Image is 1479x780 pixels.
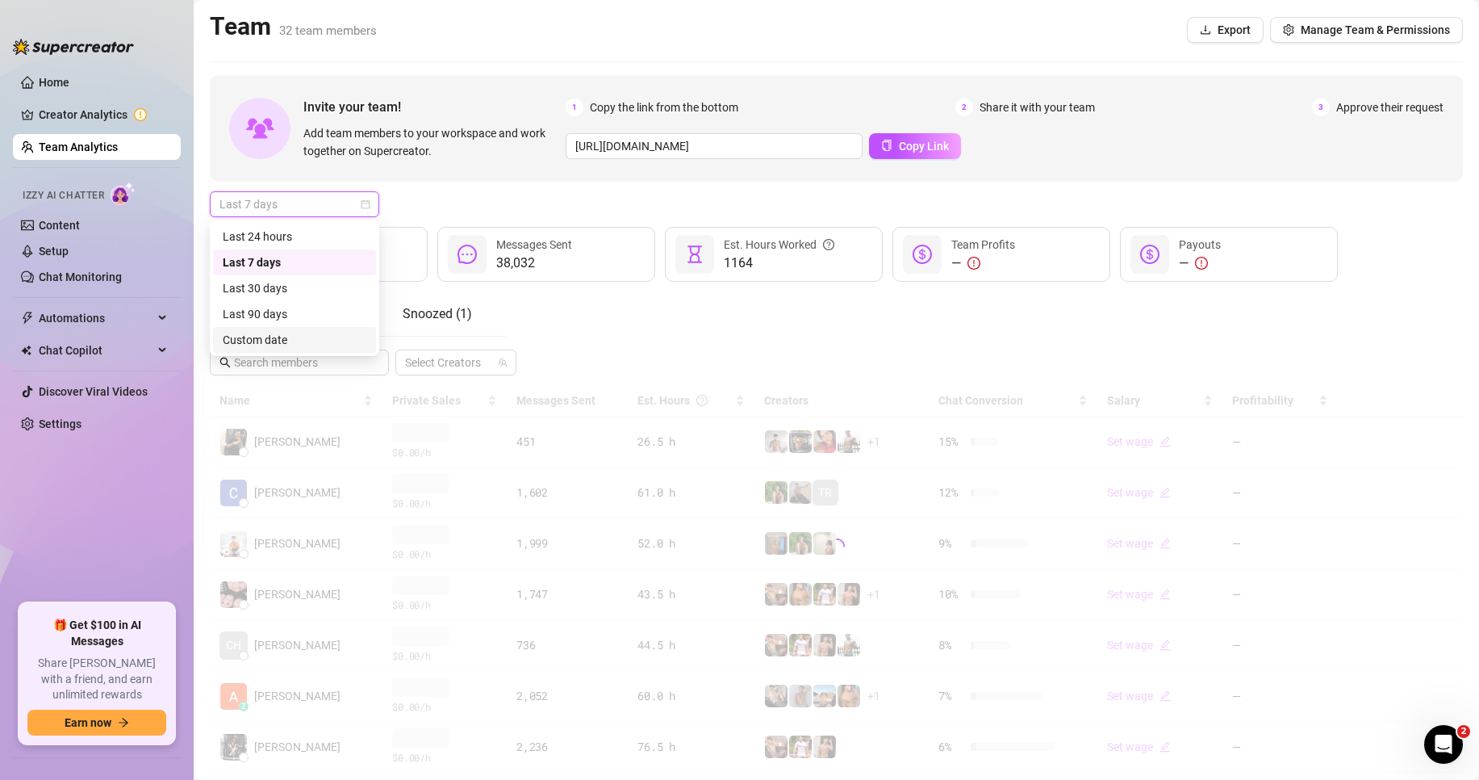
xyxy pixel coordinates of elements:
span: search [219,357,231,368]
a: Settings [39,417,81,430]
button: Copy Link [869,133,961,159]
a: Setup [39,245,69,258]
span: 3 [1312,99,1330,116]
span: dollar-circle [1140,245,1159,264]
span: exclamation-circle [1195,257,1208,270]
span: Approve their request [1336,99,1443,116]
div: Last 90 days [223,305,366,323]
span: loading [829,539,845,555]
img: logo-BBDzfeDw.svg [13,39,134,55]
span: Copy Link [899,140,949,153]
span: Export [1218,23,1251,36]
span: Messages Sent [496,238,572,251]
span: dollar-circle [913,245,932,264]
div: Last 24 hours [223,228,366,245]
a: Content [39,219,80,232]
span: Last 7 days [219,192,370,216]
span: Invite your team! [303,97,566,117]
a: Creator Analytics exclamation-circle [39,102,168,128]
span: question-circle [823,236,834,254]
span: 1 [566,99,583,116]
span: calendar [361,199,370,209]
span: Team Profits [951,238,1015,251]
a: Discover Viral Videos [39,385,148,398]
h2: Team [210,11,377,42]
span: Izzy AI Chatter [23,188,104,203]
div: Last 30 days [223,279,366,297]
span: arrow-right [118,717,129,728]
span: Share [PERSON_NAME] with a friend, and earn unlimited rewards [27,656,166,703]
span: 🎁 Get $100 in AI Messages [27,618,166,649]
img: AI Chatter [111,182,136,205]
div: Custom date [223,331,366,349]
img: Chat Copilot [21,345,31,356]
span: copy [881,140,892,151]
span: 1164 [724,254,834,273]
span: download [1200,24,1211,36]
a: Chat Monitoring [39,270,122,283]
span: Add team members to your workspace and work together on Supercreator. [303,124,559,160]
span: 2 [1457,725,1470,738]
div: Custom date [213,327,376,353]
a: Home [39,76,69,89]
iframe: Intercom live chat [1424,725,1463,764]
span: setting [1283,24,1294,36]
span: exclamation-circle [967,257,980,270]
span: message [457,245,477,264]
button: Earn nowarrow-right [27,710,166,736]
span: thunderbolt [21,312,34,325]
div: — [1179,254,1221,273]
a: Team Analytics [39,140,118,153]
span: Chat Copilot [39,338,153,363]
div: Last 7 days [213,250,376,275]
span: team [498,358,508,367]
span: hourglass [685,245,704,264]
span: Payouts [1179,238,1221,251]
span: Snoozed ( 1 ) [403,306,472,321]
div: Last 7 days [223,254,366,271]
span: 38,032 [496,254,572,273]
span: 32 team members [279,23,377,38]
div: Last 24 hours [213,224,376,250]
button: Export [1187,17,1264,43]
span: Share it with your team [980,99,1095,116]
div: — [951,254,1015,273]
span: Automations [39,305,153,331]
span: Copy the link from the bottom [590,99,738,116]
span: 2 [955,99,973,116]
span: Manage Team & Permissions [1301,23,1450,36]
button: Manage Team & Permissions [1270,17,1463,43]
input: Search members [234,354,366,371]
div: Last 30 days [213,275,376,301]
div: Last 90 days [213,301,376,327]
span: Earn now [65,716,111,729]
div: Est. Hours Worked [724,236,834,254]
